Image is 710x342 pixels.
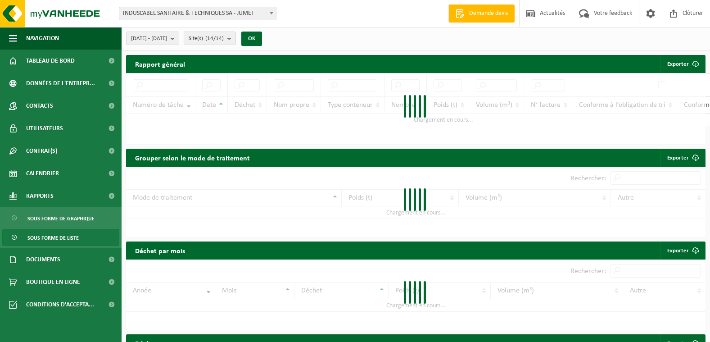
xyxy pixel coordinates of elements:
[126,55,194,73] h2: Rapport général
[126,149,259,166] h2: Grouper selon le mode de traitement
[448,5,515,23] a: Demande devis
[126,242,194,259] h2: Déchet par mois
[184,32,236,45] button: Site(s)(14/14)
[26,162,59,185] span: Calendrier
[26,72,95,95] span: Données de l'entrepr...
[241,32,262,46] button: OK
[26,248,60,271] span: Documents
[131,32,167,46] span: [DATE] - [DATE]
[660,55,705,73] button: Exporter
[660,242,705,260] a: Exporter
[26,140,57,162] span: Contrat(s)
[189,32,224,46] span: Site(s)
[26,95,53,117] span: Contacts
[467,9,510,18] span: Demande devis
[119,7,276,20] span: INDUSCABEL SANITAIRE & TECHNIQUES SA - JUMET
[126,32,179,45] button: [DATE] - [DATE]
[26,293,94,316] span: Conditions d'accepta...
[27,229,79,246] span: Sous forme de liste
[26,50,75,72] span: Tableau de bord
[27,210,95,227] span: Sous forme de graphique
[205,36,224,41] count: (14/14)
[2,210,119,227] a: Sous forme de graphique
[26,117,63,140] span: Utilisateurs
[2,229,119,246] a: Sous forme de liste
[26,27,59,50] span: Navigation
[26,271,80,293] span: Boutique en ligne
[660,149,705,167] a: Exporter
[26,185,54,207] span: Rapports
